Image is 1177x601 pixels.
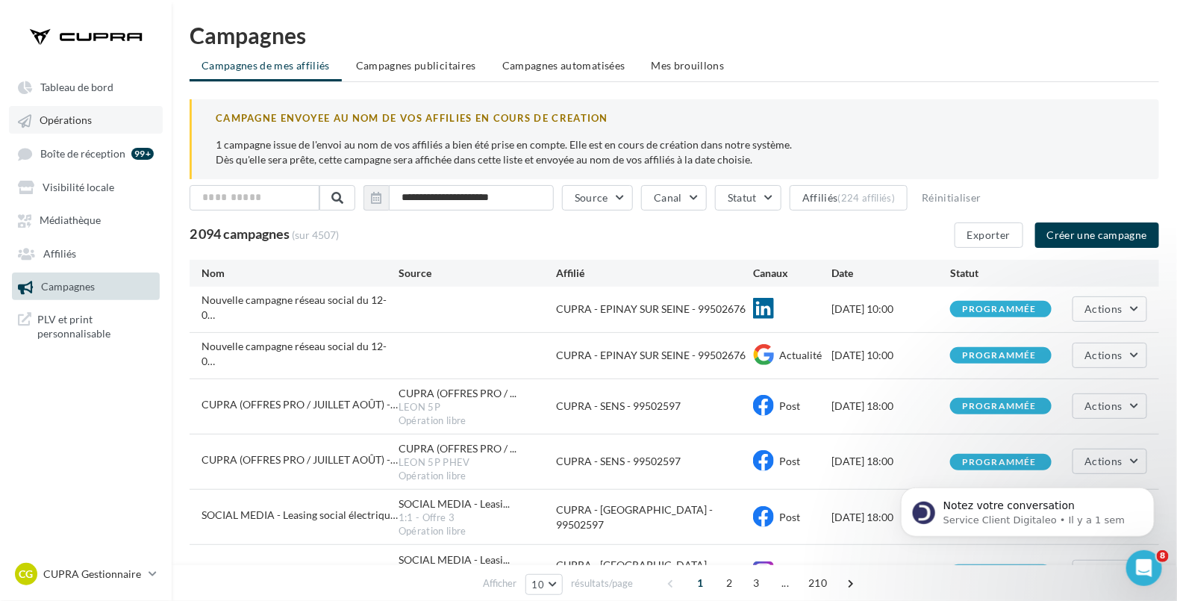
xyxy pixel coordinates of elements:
a: CG CUPRA Gestionnaire [12,560,160,588]
div: [DATE] 18:00 [832,399,950,414]
div: 99+ [131,148,154,160]
div: LEON 5P PHEV [399,456,556,470]
a: Tableau de bord [9,73,163,100]
span: 10 [532,579,545,591]
span: Campagnes automatisées [502,59,625,72]
span: Boîte de réception [40,147,125,160]
button: Affiliés(224 affiliés) [790,185,908,211]
div: Nom [202,266,399,281]
div: Canaux [753,266,832,281]
span: 3 [744,571,768,595]
a: Affiliés [9,240,163,267]
div: programmée [962,305,1037,314]
div: [DATE] 18:00 [832,454,950,469]
span: 2 094 campagnes [190,225,290,242]
span: CUPRA (OFFRES PRO / ... [399,441,516,456]
span: SOCIAL MEDIA - Leasi... [399,496,510,511]
span: Actualité [779,349,822,361]
span: (sur 4507) [292,228,339,241]
button: Statut [715,185,781,211]
button: Canal [641,185,707,211]
span: Actions [1085,399,1123,412]
span: ... [773,571,797,595]
span: Visibilité locale [43,181,114,193]
span: CUPRA (OFFRES PRO / JUILLET AOÛT) - SOCIAL MEDIA [202,398,398,411]
span: Mes brouillons [652,59,725,72]
a: Médiathèque [9,206,163,233]
div: Statut [950,266,1068,281]
span: Campagnes [41,281,95,293]
span: Médiathèque [40,214,101,227]
span: Actions [1085,455,1123,467]
button: Actions [1073,393,1147,419]
button: Exporter [955,222,1023,248]
div: CUPRA - [GEOGRAPHIC_DATA] - 99502597 [556,558,753,588]
button: Réinitialiser [916,189,987,207]
div: CUPRA - EPINAY SUR SEINE - 99502676 [556,302,753,317]
div: 1:1 - Offre 3 [399,511,556,525]
span: SOCIAL MEDIA - Leasing social électrique - CUPRA Born [202,508,398,521]
button: Actions [1073,296,1147,322]
div: CAMPAGNE ENVOYEE AU NOM DE VOS AFFILIES EN COURS DE CREATION [216,111,1135,125]
span: Campagnes publicitaires [356,59,476,72]
span: SOCIAL MEDIA - Leasi... [399,552,510,567]
span: Afficher [484,576,517,591]
div: (224 affiliés) [838,192,896,204]
div: CUPRA - SENS - 99502597 [556,399,753,414]
span: 210 [802,571,833,595]
div: Opération libre [399,470,556,483]
span: Tableau de bord [40,81,113,93]
span: Actions [1085,302,1123,315]
p: CUPRA Gestionnaire [43,567,143,582]
iframe: Intercom live chat [1126,550,1162,586]
span: PLV et print personnalisable [37,312,154,341]
span: CUPRA (OFFRES PRO / ... [399,386,516,401]
span: SOCIAL MEDIA - Leasing social électrique - CUPRA Born [202,564,398,576]
button: Actions [1073,343,1147,368]
span: Post [779,511,800,523]
div: programmée [962,402,1037,411]
div: Opération libre [399,525,556,538]
span: CG [19,567,34,582]
a: Opérations [9,106,163,133]
button: 10 [525,574,563,595]
span: 8 [1157,550,1169,562]
span: Actions [1085,349,1123,361]
span: résultats/page [571,576,633,591]
span: Opérations [40,114,92,127]
span: Affiliés [43,247,76,260]
p: 1 campagne issue de l'envoi au nom de vos affiliés a bien été prise en compte. Elle est en cours ... [216,137,1135,167]
button: Créer une campagne [1035,222,1159,248]
span: 2 [717,571,741,595]
iframe: Intercom notifications message [878,456,1177,561]
div: Affilié [556,266,753,281]
span: Post [779,455,800,467]
div: Date [832,266,950,281]
span: 1 [688,571,712,595]
a: PLV et print personnalisable [9,306,163,347]
span: Nouvelle campagne réseau social du 12-08-2025 10:32 [202,293,387,321]
a: Boîte de réception 99+ [9,140,163,167]
div: [DATE] 10:00 [832,348,950,363]
a: Visibilité locale [9,173,163,200]
button: Actions [1073,449,1147,474]
div: CUPRA - EPINAY SUR SEINE - 99502676 [556,348,753,363]
span: CUPRA (OFFRES PRO / JUILLET AOÛT) - SOCIAL MEDIA [202,453,398,466]
div: Source [399,266,556,281]
h1: Campagnes [190,24,1159,46]
button: Source [562,185,633,211]
div: CUPRA - SENS - 99502597 [556,454,753,469]
div: Opération libre [399,414,556,428]
span: Post [779,399,800,412]
a: Campagnes [9,273,163,299]
div: [DATE] 10:00 [832,302,950,317]
div: CUPRA - [GEOGRAPHIC_DATA] - 99502597 [556,502,753,532]
div: LEON 5P [399,401,556,414]
div: programmée [962,351,1037,361]
span: Nouvelle campagne réseau social du 12-08-2025 10:32 [202,340,387,367]
div: [DATE] 18:00 [832,510,950,525]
